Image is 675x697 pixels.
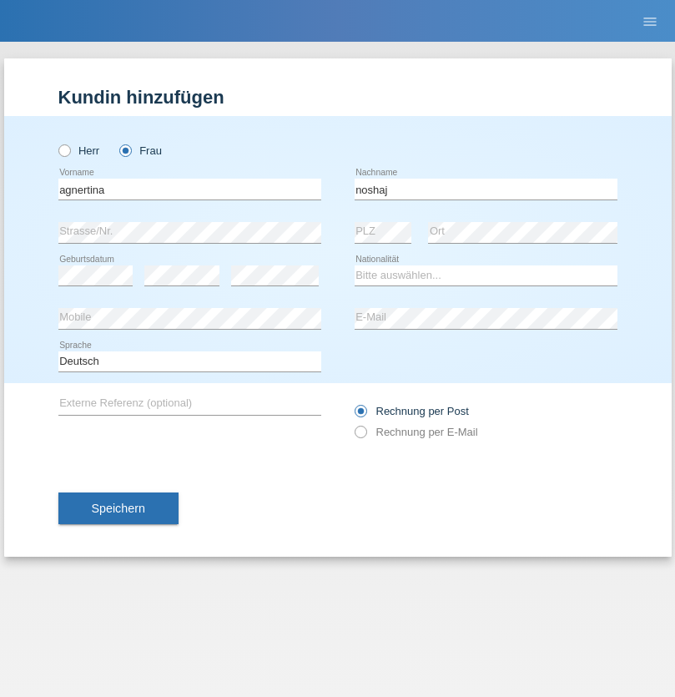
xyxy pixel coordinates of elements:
input: Rechnung per Post [355,405,365,426]
label: Frau [119,144,162,157]
label: Rechnung per Post [355,405,469,417]
h1: Kundin hinzufügen [58,87,617,108]
span: Speichern [92,502,145,515]
input: Herr [58,144,69,155]
a: menu [633,16,667,26]
label: Herr [58,144,100,157]
i: menu [642,13,658,30]
input: Rechnung per E-Mail [355,426,365,447]
input: Frau [119,144,130,155]
label: Rechnung per E-Mail [355,426,478,438]
button: Speichern [58,492,179,524]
